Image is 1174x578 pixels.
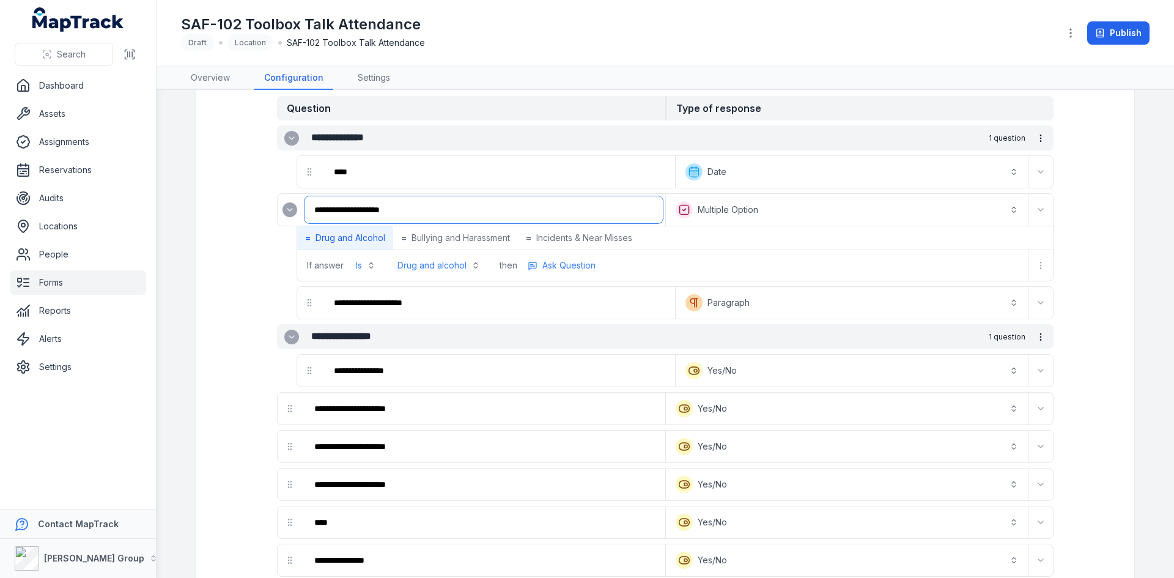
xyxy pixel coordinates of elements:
h1: SAF-102 Toolbox Talk Attendance [181,15,425,34]
button: Expand [284,131,299,146]
button: more-detail [522,256,601,275]
button: Date [678,158,1025,185]
svg: drag [285,480,295,489]
div: :r8g5:-form-item-label [324,357,673,384]
div: :r8h3:-form-item-label [305,547,663,574]
button: Expand [1031,200,1050,220]
button: Yes/No [668,395,1025,422]
svg: drag [285,404,295,413]
span: Bullying and Harassment [412,232,510,244]
button: Yes/No [678,357,1025,384]
a: Reservations [10,158,146,182]
svg: drag [285,555,295,565]
button: more-detail [1030,327,1051,347]
div: :r8gt:-form-item-label [305,509,663,536]
button: =Incidents & Near Misses [518,226,640,250]
strong: = [305,232,311,244]
button: Expand [284,330,299,344]
div: drag [297,358,322,383]
button: Drug and alcohol [390,254,487,276]
a: Settings [10,355,146,379]
div: :r8ee:-form-item-label [324,158,673,185]
a: Assignments [10,130,146,154]
button: Yes/No [668,433,1025,460]
button: Expand [1031,399,1050,418]
a: Audits [10,186,146,210]
div: drag [278,472,302,497]
span: 1 question [989,332,1025,342]
div: drag [297,291,322,315]
button: Yes/No [668,471,1025,498]
button: more-detail [1030,128,1051,149]
button: Expand [1031,550,1050,570]
div: drag [278,510,302,535]
button: Expand [1031,475,1050,494]
div: drag [297,160,322,184]
button: more-detail [1031,256,1050,275]
strong: Contact MapTrack [38,519,119,529]
div: :r8gn:-form-item-label [305,471,663,498]
strong: Type of response [665,96,1054,120]
button: Is [349,254,383,276]
span: Ask Question [542,259,596,272]
div: :r8gh:-form-item-label [305,433,663,460]
div: Location [227,34,273,51]
strong: = [401,232,407,244]
button: =Bullying and Harassment [393,226,518,250]
div: :r8el:-form-item-label [305,196,663,223]
svg: drag [305,298,314,308]
div: drag [278,434,302,459]
svg: drag [305,366,314,376]
div: :r8ek:-form-item-label [278,198,302,222]
a: Configuration [254,67,333,90]
button: Expand [1031,437,1050,456]
svg: drag [285,442,295,451]
span: 1 question [989,133,1025,143]
div: :r8fq:-form-item-label [324,289,673,316]
button: Expand [1031,293,1050,313]
button: =Drug and Alcohol [297,226,393,250]
button: Expand [1031,513,1050,532]
button: Multiple Option [668,196,1025,223]
a: Alerts [10,327,146,351]
span: Drug and Alcohol [316,232,385,244]
strong: Question [277,96,665,120]
div: drag [278,548,302,572]
button: Yes/No [668,547,1025,574]
span: Search [57,48,86,61]
span: If answer [307,259,344,272]
a: MapTrack [32,7,124,32]
a: Reports [10,298,146,323]
span: SAF-102 Toolbox Talk Attendance [287,37,425,49]
button: Expand [1031,162,1050,182]
button: Yes/No [668,509,1025,536]
svg: drag [305,167,314,177]
a: Assets [10,102,146,126]
a: Locations [10,214,146,239]
button: Expand [282,202,297,217]
button: Paragraph [678,289,1025,316]
a: Dashboard [10,73,146,98]
strong: [PERSON_NAME] Group [44,553,144,563]
div: Draft [181,34,214,51]
strong: = [526,232,531,244]
div: :r8gb:-form-item-label [305,395,663,422]
a: People [10,242,146,267]
a: Settings [348,67,400,90]
button: Publish [1087,21,1150,45]
button: Search [15,43,113,66]
a: Overview [181,67,240,90]
a: Forms [10,270,146,295]
button: Expand [1031,361,1050,380]
span: then [500,259,517,272]
div: drag [278,396,302,421]
svg: drag [285,517,295,527]
span: Incidents & Near Misses [536,232,632,244]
